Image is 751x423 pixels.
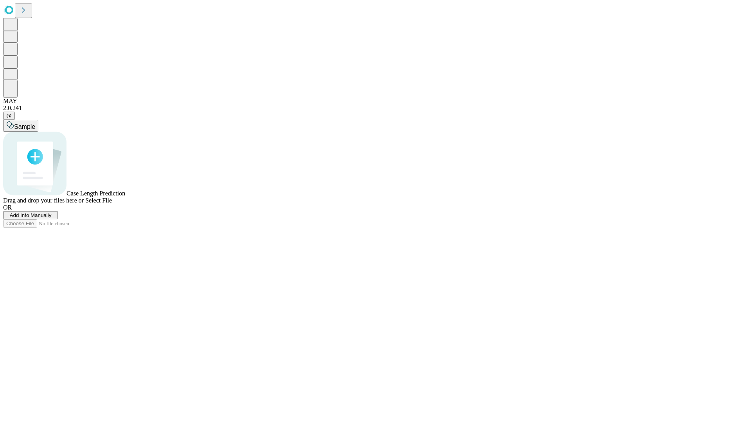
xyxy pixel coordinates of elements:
span: @ [6,113,12,119]
button: Add Info Manually [3,211,58,219]
span: Sample [14,123,35,130]
span: Drag and drop your files here or [3,197,84,204]
span: Case Length Prediction [66,190,125,197]
span: Add Info Manually [10,212,52,218]
button: @ [3,112,15,120]
button: Sample [3,120,38,132]
span: Select File [85,197,112,204]
span: OR [3,204,12,211]
div: 2.0.241 [3,105,748,112]
div: MAY [3,98,748,105]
